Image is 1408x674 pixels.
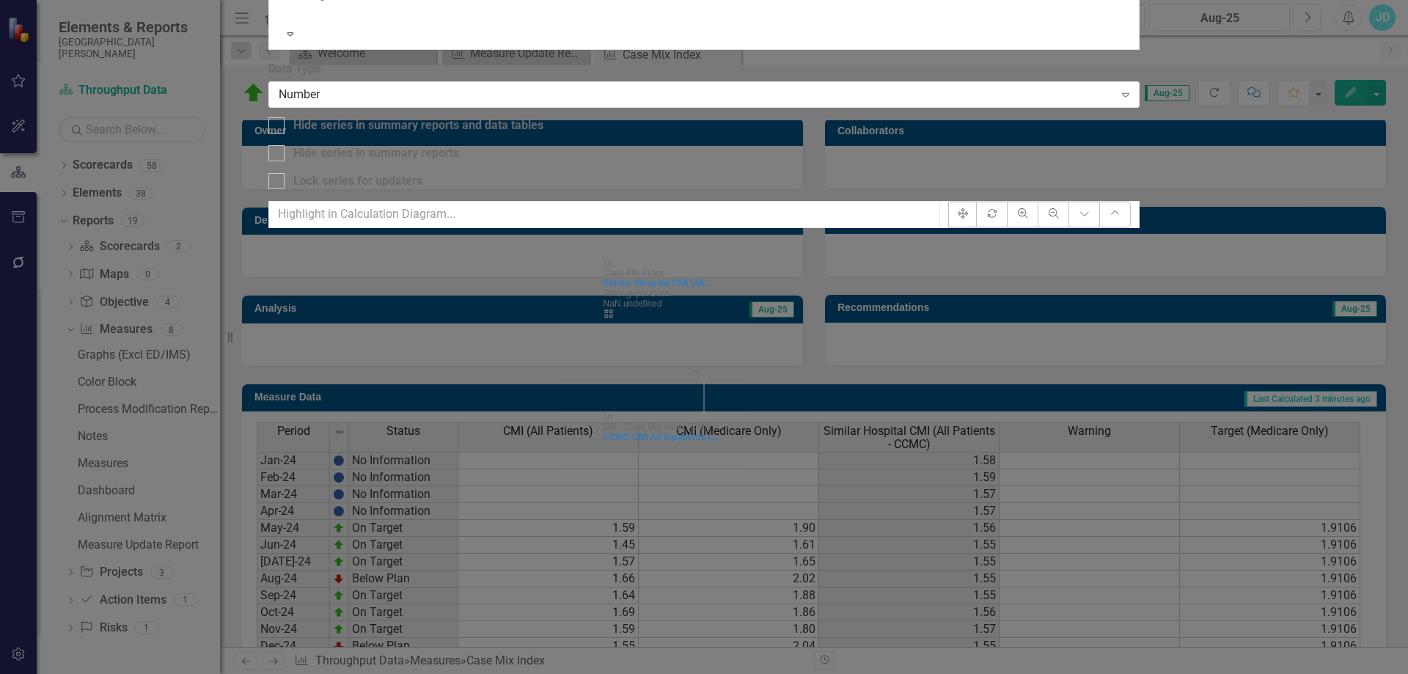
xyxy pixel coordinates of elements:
div: UM - Case Mix Index (CMI)... [604,422,805,432]
a: CCMC CMI All Inpatients (... [604,432,805,442]
div: NaN.undefined [604,298,805,309]
div: Lock series for updaters [293,173,422,190]
div: Number [279,87,1114,103]
div: Case Mix Index [604,268,805,278]
a: Similar Hospital CMI (All... [604,278,805,288]
div: Hide series in summary reports [293,145,459,162]
label: Data Type [268,61,1140,78]
input: Highlight in Calculation Diagram... [268,201,940,228]
span: Throughput Data [604,288,670,298]
div: Hide series in summary reports and data tables [293,117,543,134]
